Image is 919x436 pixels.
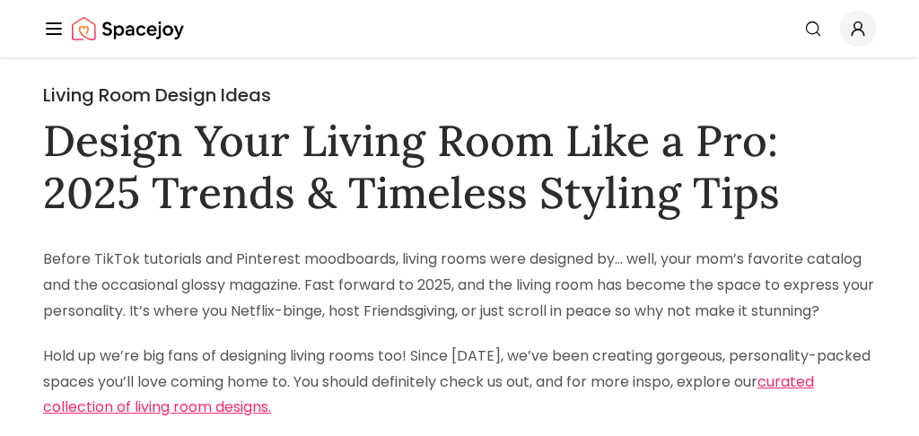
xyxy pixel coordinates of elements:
[43,115,876,218] h1: Design Your Living Room Like a Pro: 2025 Trends & Timeless Styling Tips
[43,247,876,324] p: Before TikTok tutorials and Pinterest moodboards, living rooms were designed by… well, your mom’s...
[43,83,876,108] h2: Living Room Design Ideas
[43,344,876,421] p: Hold up we’re big fans of designing living rooms too! Since [DATE], we’ve been creating gorgeous,...
[72,11,184,47] img: Spacejoy Logo
[72,11,184,47] a: Spacejoy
